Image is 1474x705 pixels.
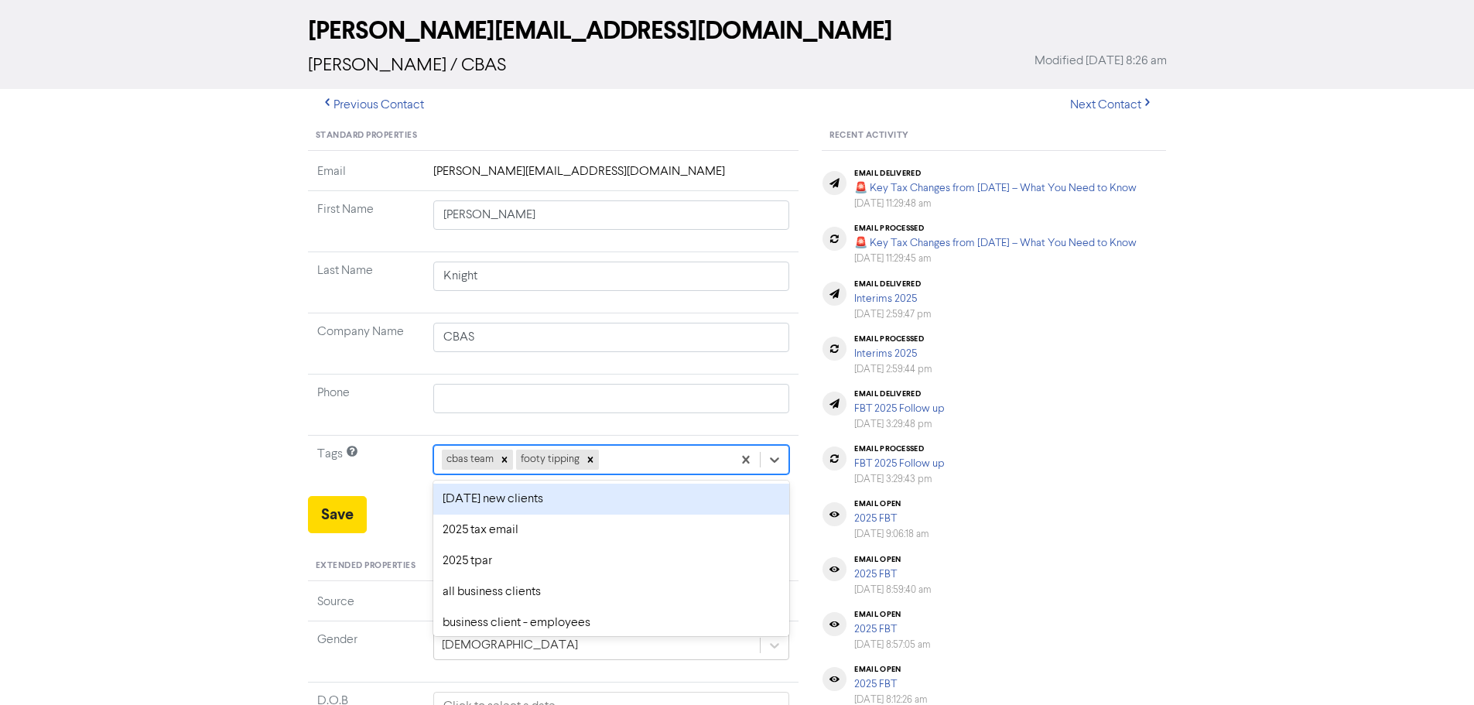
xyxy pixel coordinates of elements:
div: email processed [854,224,1137,233]
div: email delivered [854,389,944,399]
a: 2025 FBT [854,679,897,690]
div: [DATE] 2:59:44 pm [854,362,932,377]
div: email delivered [854,279,932,289]
div: 2025 tax email [433,515,790,546]
td: Gender [308,621,424,682]
h2: [PERSON_NAME][EMAIL_ADDRESS][DOMAIN_NAME] [308,16,1167,46]
div: email open [854,610,931,619]
div: business client - employees [433,607,790,638]
td: [PERSON_NAME][EMAIL_ADDRESS][DOMAIN_NAME] [424,163,799,191]
div: [DATE] 3:29:43 pm [854,472,944,487]
div: [DATE] 11:29:45 am [854,252,1137,266]
div: all business clients [433,577,790,607]
td: Source [308,593,424,621]
div: email open [854,665,928,674]
div: Extended Properties [308,552,799,581]
div: [DEMOGRAPHIC_DATA] [442,636,578,655]
button: Next Contact [1057,89,1167,121]
a: 2025 FBT [854,624,897,635]
button: Save [308,496,367,533]
div: [DATE] 3:29:48 pm [854,417,944,432]
td: Company Name [308,313,424,375]
div: Recent Activity [822,121,1166,151]
span: Modified [DATE] 8:26 am [1035,52,1167,70]
div: [DATE] new clients [433,484,790,515]
div: [DATE] 8:59:40 am [854,583,932,597]
a: 🚨 Key Tax Changes from [DATE] – What You Need to Know [854,183,1137,193]
td: First Name [308,191,424,252]
td: Tags [308,436,424,497]
a: 🚨 Key Tax Changes from [DATE] – What You Need to Know [854,238,1137,248]
a: Interims 2025 [854,293,917,304]
div: email processed [854,334,932,344]
a: Interims 2025 [854,348,917,359]
div: email delivered [854,169,1137,178]
div: email open [854,499,929,508]
td: Email [308,163,424,191]
div: [DATE] 8:57:05 am [854,638,931,652]
a: 2025 FBT [854,513,897,524]
div: footy tipping [516,450,582,470]
div: [DATE] 11:29:48 am [854,197,1137,211]
div: cbas team [442,450,496,470]
td: Phone [308,375,424,436]
a: FBT 2025 Follow up [854,458,944,469]
a: FBT 2025 Follow up [854,403,944,414]
td: MANUAL [424,593,799,621]
div: Standard Properties [308,121,799,151]
div: email open [854,555,932,564]
td: Last Name [308,252,424,313]
div: 2025 tpar [433,546,790,577]
div: email processed [854,444,944,453]
a: 2025 FBT [854,569,897,580]
span: [PERSON_NAME] / CBAS [308,56,506,75]
div: [DATE] 9:06:18 am [854,527,929,542]
div: [DATE] 2:59:47 pm [854,307,932,322]
iframe: Chat Widget [1280,538,1474,705]
button: Previous Contact [308,89,437,121]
